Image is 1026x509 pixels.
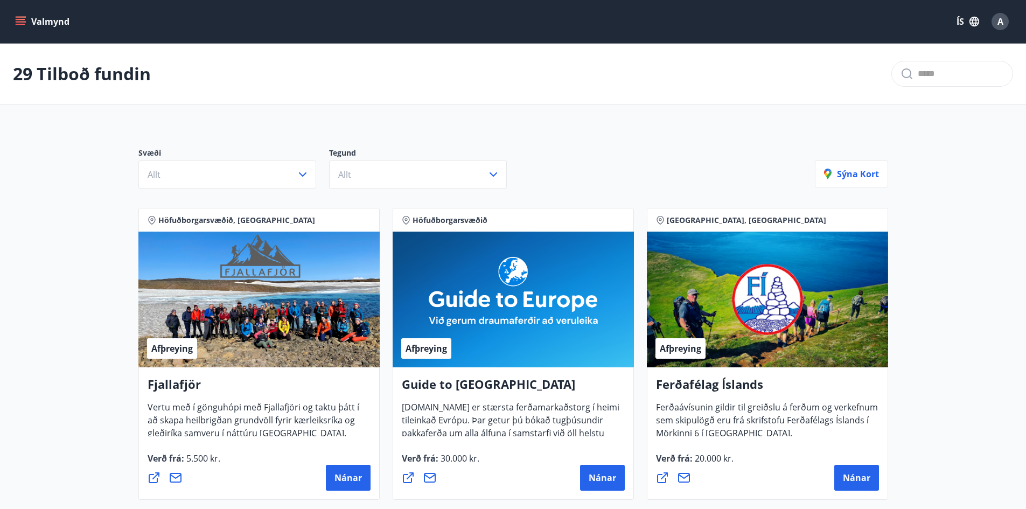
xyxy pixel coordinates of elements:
span: Allt [338,169,351,180]
span: Ferðaávísunin gildir til greiðslu á ferðum og verkefnum sem skipulögð eru frá skrifstofu Ferðafél... [656,401,878,448]
h4: Ferðafélag Íslands [656,376,879,401]
span: Höfuðborgarsvæðið [413,215,487,226]
h4: Guide to [GEOGRAPHIC_DATA] [402,376,625,401]
span: Afþreying [151,343,193,354]
p: Sýna kort [824,168,879,180]
span: Verð frá : [148,452,220,473]
p: 29 Tilboð fundin [13,62,151,86]
button: Nánar [580,465,625,491]
span: Nánar [843,472,870,484]
span: Afþreying [660,343,701,354]
button: Allt [138,161,316,189]
button: Nánar [326,465,371,491]
span: Vertu með í gönguhópi með Fjallafjöri og taktu þátt í að skapa heilbrigðan grundvöll fyrir kærlei... [148,401,359,448]
span: Verð frá : [656,452,734,473]
span: Höfuðborgarsvæðið, [GEOGRAPHIC_DATA] [158,215,315,226]
p: Svæði [138,148,329,161]
span: Verð frá : [402,452,479,473]
button: Nánar [834,465,879,491]
button: Sýna kort [815,161,888,187]
span: [GEOGRAPHIC_DATA], [GEOGRAPHIC_DATA] [667,215,826,226]
button: menu [13,12,74,31]
span: [DOMAIN_NAME] er stærsta ferðamarkaðstorg í heimi tileinkað Evrópu. Þar getur þú bókað tugþúsundi... [402,401,619,473]
span: 5.500 kr. [184,452,220,464]
h4: Fjallafjör [148,376,371,401]
button: A [987,9,1013,34]
p: Tegund [329,148,520,161]
span: Nánar [334,472,362,484]
button: ÍS [951,12,985,31]
span: 20.000 kr. [693,452,734,464]
span: A [997,16,1003,27]
span: Afþreying [406,343,447,354]
span: Nánar [589,472,616,484]
button: Allt [329,161,507,189]
span: Allt [148,169,160,180]
span: 30.000 kr. [438,452,479,464]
